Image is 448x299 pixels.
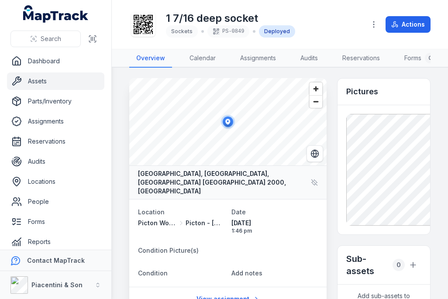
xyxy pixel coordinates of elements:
[259,25,295,38] div: Deployed
[27,257,85,264] strong: Contact MapTrack
[186,219,224,227] span: Picton - [GEOGRAPHIC_DATA]
[7,233,104,251] a: Reports
[231,219,318,227] span: [DATE]
[129,78,327,165] canvas: Map
[425,53,435,63] div: 0
[231,227,318,234] span: 1:46 pm
[7,213,104,230] a: Forms
[346,86,378,98] h3: Pictures
[310,82,322,95] button: Zoom in
[307,145,323,162] button: Switch to Satellite View
[397,49,442,68] a: Forms0
[138,269,168,277] span: Condition
[138,219,177,227] span: Picton Workshops & Bays
[129,49,172,68] a: Overview
[7,193,104,210] a: People
[231,219,318,234] time: 9/10/2025, 1:46:19 pm
[346,253,389,277] h2: Sub-assets
[386,16,431,33] button: Actions
[138,208,165,216] span: Location
[138,169,307,196] strong: [GEOGRAPHIC_DATA], [GEOGRAPHIC_DATA], [GEOGRAPHIC_DATA] [GEOGRAPHIC_DATA] 2000, [GEOGRAPHIC_DATA]
[171,28,193,34] span: Sockets
[393,259,405,271] div: 0
[310,95,322,108] button: Zoom out
[7,173,104,190] a: Locations
[7,113,104,130] a: Assignments
[138,247,199,254] span: Condition Picture(s)
[41,34,61,43] span: Search
[7,133,104,150] a: Reservations
[231,208,246,216] span: Date
[231,269,262,277] span: Add notes
[335,49,387,68] a: Reservations
[7,153,104,170] a: Audits
[207,25,249,38] div: PS-0849
[138,219,224,227] a: Picton Workshops & BaysPicton - [GEOGRAPHIC_DATA]
[293,49,325,68] a: Audits
[166,11,295,25] h1: 1 7/16 deep socket
[31,281,83,289] strong: Piacentini & Son
[7,72,104,90] a: Assets
[7,52,104,70] a: Dashboard
[7,93,104,110] a: Parts/Inventory
[183,49,223,68] a: Calendar
[233,49,283,68] a: Assignments
[23,5,89,23] a: MapTrack
[10,31,81,47] button: Search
